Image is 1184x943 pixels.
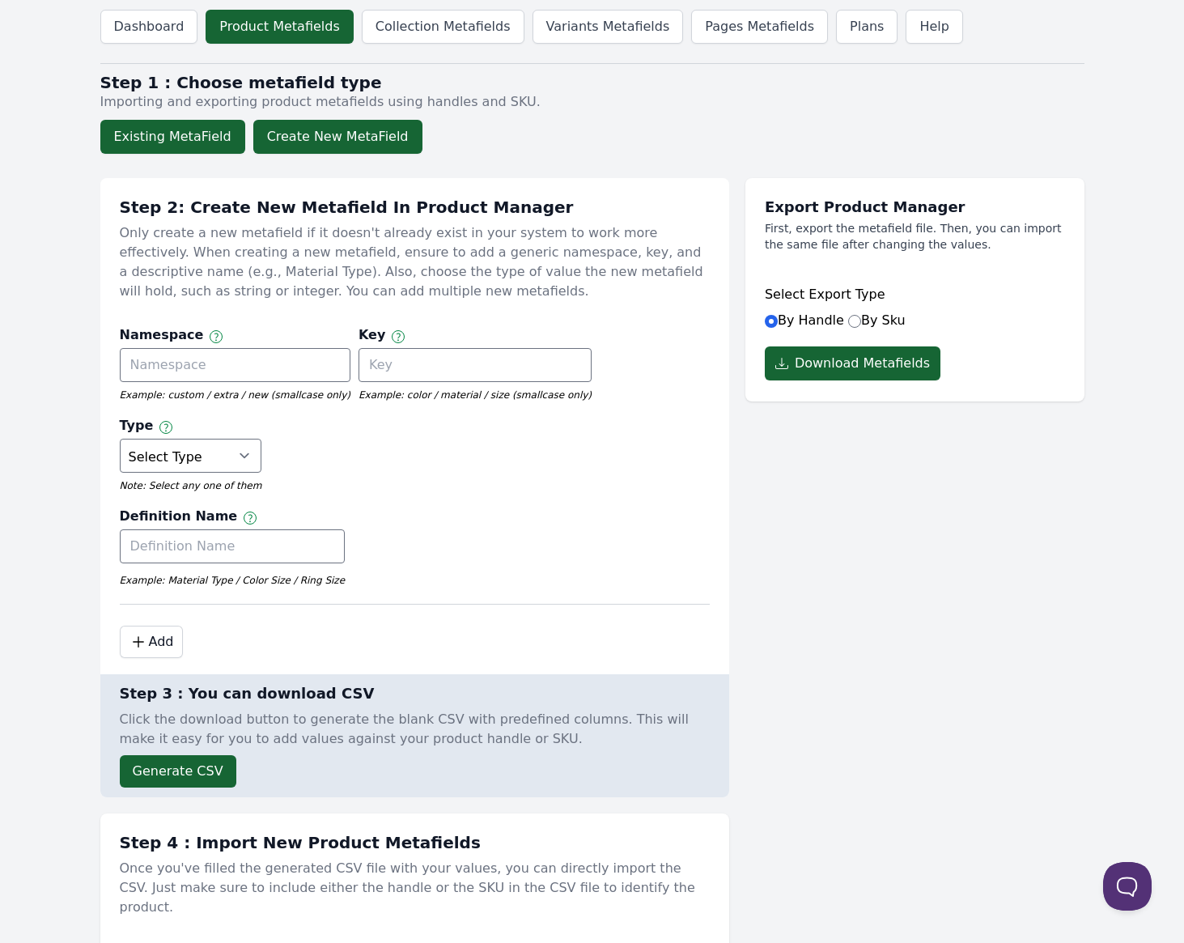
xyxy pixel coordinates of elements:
[765,285,1065,304] h6: Select Export Type
[210,330,223,343] img: svg+xml;base64,PHN2ZyB4bWxucz0iaHR0cDovL3d3dy53My5vcmcvMjAwMC9zdmciIHZpZXdCb3g9IjAgMCAxNiAxNiIgZm...
[362,10,524,44] a: Collection Metafields
[765,346,940,380] button: Download Metafields
[100,120,245,154] button: Existing MetaField
[906,10,962,44] a: Help
[359,348,592,382] input: Key
[120,852,710,924] p: Once you've filled the generated CSV file with your values, you can directly import the CSV. Just...
[691,10,828,44] a: Pages Metafields
[765,220,1065,253] p: First, export the metafield file. Then, you can import the same file after changing the values.
[392,330,405,343] img: svg+xml;base64,PHN2ZyB4bWxucz0iaHR0cDovL3d3dy53My5vcmcvMjAwMC9zdmciIHZpZXdCb3g9IjAgMCAxNiAxNiIgZm...
[120,507,238,529] p: Definition Name
[244,512,257,525] img: svg+xml;base64,PHN2ZyB4bWxucz0iaHR0cDovL3d3dy53My5vcmcvMjAwMC9zdmciIHZpZXdCb3g9IjAgMCAxNiAxNiIgZm...
[253,120,422,154] button: Create New MetaField
[120,755,236,788] button: Generate CSV
[765,312,844,328] label: By Handle
[206,10,353,44] a: Product Metafields
[765,198,1065,217] h1: Export Product Manager
[120,479,262,492] em: Note: Select any one of them
[765,315,778,328] input: By Handle
[359,325,385,348] p: Key
[120,416,154,439] p: Type
[533,10,684,44] a: Variants Metafields
[100,73,1084,92] h2: Step 1 : Choose metafield type
[120,833,710,852] h1: Step 4 : Import New Product Metafields
[120,217,710,308] p: Only create a new metafield if it doesn't already exist in your system to work more effectively. ...
[120,684,702,703] h2: Step 3 : You can download CSV
[359,389,592,401] em: Example: color / material / size (smallcase only)
[159,421,172,434] img: svg+xml;base64,PHN2ZyB4bWxucz0iaHR0cDovL3d3dy53My5vcmcvMjAwMC9zdmciIHZpZXdCb3g9IjAgMCAxNiAxNiIgZm...
[100,92,1084,112] p: Importing and exporting product metafields using handles and SKU.
[1103,862,1152,911] iframe: Toggle Customer Support
[120,325,204,348] p: Namespace
[120,575,346,586] em: Example: Material Type / Color Size / Ring Size
[848,312,906,328] label: By Sku
[120,703,702,755] p: Click the download button to generate the blank CSV with predefined columns. This will make it ea...
[100,10,198,44] a: Dashboard
[836,10,898,44] a: Plans
[120,529,346,563] input: Definition Name
[120,626,184,658] button: Add
[120,389,350,401] em: Example: custom / extra / new (smallcase only)
[120,348,350,382] input: Namespace
[848,315,861,328] input: By Sku
[120,198,710,217] h1: Step 2: Create New Metafield In Product Manager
